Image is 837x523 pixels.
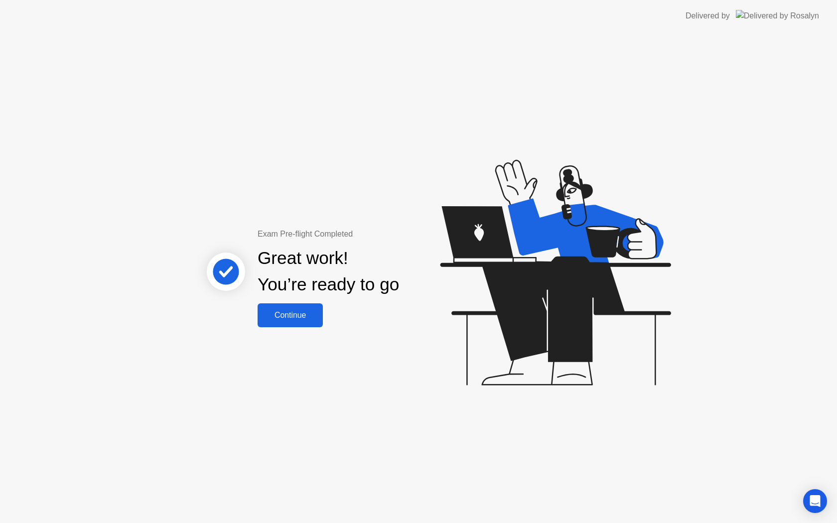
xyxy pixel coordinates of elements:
[686,10,730,22] div: Delivered by
[258,303,323,327] button: Continue
[803,489,827,513] div: Open Intercom Messenger
[261,311,320,320] div: Continue
[736,10,819,21] img: Delivered by Rosalyn
[258,245,399,298] div: Great work! You’re ready to go
[258,228,463,240] div: Exam Pre-flight Completed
